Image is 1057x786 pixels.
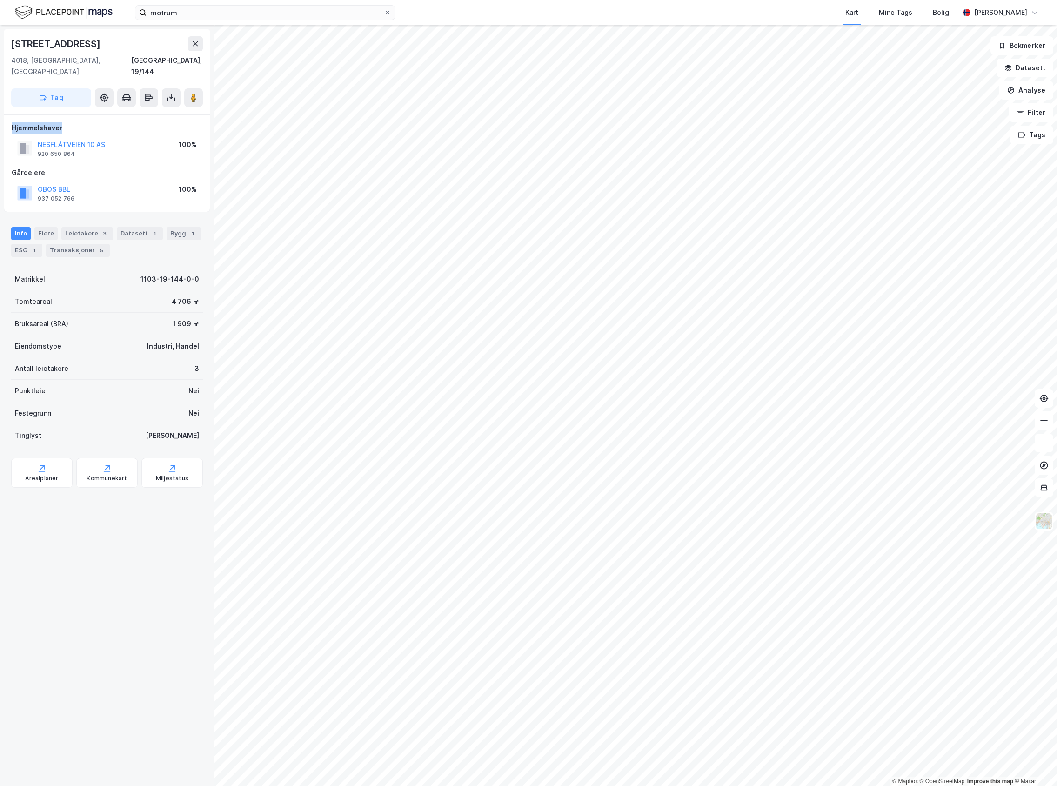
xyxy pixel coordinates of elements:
[38,150,75,158] div: 920 650 864
[15,4,113,20] img: logo.f888ab2527a4732fd821a326f86c7f29.svg
[147,6,384,20] input: Søk på adresse, matrikkel, gårdeiere, leietakere eller personer
[11,36,102,51] div: [STREET_ADDRESS]
[100,229,109,238] div: 3
[892,778,918,785] a: Mapbox
[15,318,68,329] div: Bruksareal (BRA)
[15,296,52,307] div: Tomteareal
[38,195,74,202] div: 937 052 766
[46,244,110,257] div: Transaksjoner
[999,81,1053,100] button: Analyse
[15,408,51,419] div: Festegrunn
[1035,512,1053,530] img: Z
[15,274,45,285] div: Matrikkel
[845,7,858,18] div: Kart
[172,296,199,307] div: 4 706 ㎡
[140,274,199,285] div: 1103-19-144-0-0
[990,36,1053,55] button: Bokmerker
[156,475,188,482] div: Miljøstatus
[15,341,61,352] div: Eiendomstype
[974,7,1027,18] div: [PERSON_NAME]
[179,184,197,195] div: 100%
[997,59,1053,77] button: Datasett
[967,778,1013,785] a: Improve this map
[87,475,127,482] div: Kommunekart
[179,139,197,150] div: 100%
[117,227,163,240] div: Datasett
[920,778,965,785] a: OpenStreetMap
[15,385,46,396] div: Punktleie
[34,227,58,240] div: Eiere
[147,341,199,352] div: Industri, Handel
[61,227,113,240] div: Leietakere
[15,363,68,374] div: Antall leietakere
[11,227,31,240] div: Info
[1009,103,1053,122] button: Filter
[1010,126,1053,144] button: Tags
[933,7,949,18] div: Bolig
[1010,741,1057,786] iframe: Chat Widget
[188,229,197,238] div: 1
[131,55,203,77] div: [GEOGRAPHIC_DATA], 19/144
[11,244,42,257] div: ESG
[15,430,41,441] div: Tinglyst
[1010,741,1057,786] div: Kontrollprogram for chat
[879,7,912,18] div: Mine Tags
[146,430,199,441] div: [PERSON_NAME]
[25,475,58,482] div: Arealplaner
[11,55,131,77] div: 4018, [GEOGRAPHIC_DATA], [GEOGRAPHIC_DATA]
[11,88,91,107] button: Tag
[97,246,106,255] div: 5
[29,246,39,255] div: 1
[150,229,159,238] div: 1
[188,385,199,396] div: Nei
[167,227,201,240] div: Bygg
[12,122,202,134] div: Hjemmelshaver
[194,363,199,374] div: 3
[188,408,199,419] div: Nei
[173,318,199,329] div: 1 909 ㎡
[12,167,202,178] div: Gårdeiere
